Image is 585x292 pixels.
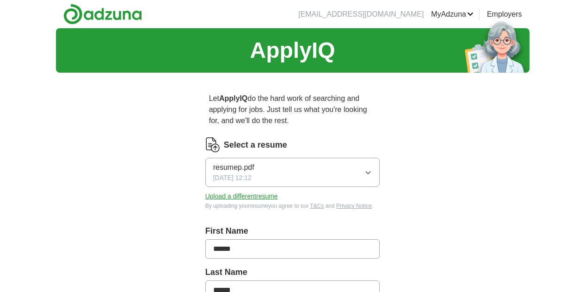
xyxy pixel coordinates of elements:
label: Last Name [205,266,380,279]
h1: ApplyIQ [250,34,335,67]
div: By uploading your resume you agree to our and . [205,202,380,210]
a: MyAdzuna [431,9,474,20]
span: [DATE] 12:12 [213,173,252,183]
a: T&Cs [310,203,324,209]
a: Employers [487,9,522,20]
a: Privacy Notice [336,203,372,209]
img: Adzuna logo [63,4,142,25]
img: CV Icon [205,137,220,152]
label: First Name [205,225,380,237]
li: [EMAIL_ADDRESS][DOMAIN_NAME] [298,9,424,20]
button: resumep.pdf[DATE] 12:12 [205,158,380,187]
button: Upload a differentresume [205,192,278,201]
label: Select a resume [224,139,287,151]
span: resumep.pdf [213,162,254,173]
p: Let do the hard work of searching and applying for jobs. Just tell us what you're looking for, an... [205,89,380,130]
strong: ApplyIQ [219,94,247,102]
